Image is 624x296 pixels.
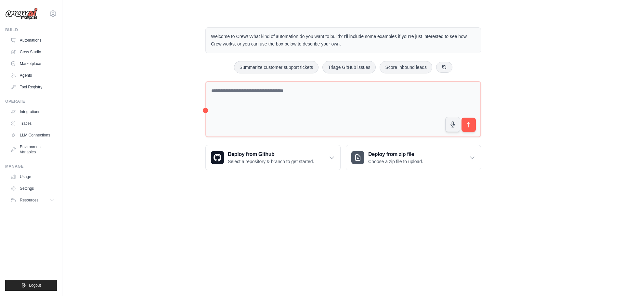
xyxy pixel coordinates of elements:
p: Welcome to Crew! What kind of automation do you want to build? I'll include some examples if you'... [211,33,475,48]
div: Build [5,27,57,32]
a: Tool Registry [8,82,57,92]
div: Operate [5,99,57,104]
a: Automations [8,35,57,45]
a: Crew Studio [8,47,57,57]
p: Select a repository & branch to get started. [228,158,314,165]
button: Score inbound leads [380,61,432,73]
a: LLM Connections [8,130,57,140]
a: Marketplace [8,58,57,69]
h3: Deploy from zip file [368,150,423,158]
div: Manage [5,164,57,169]
a: Integrations [8,107,57,117]
button: Logout [5,280,57,291]
a: Usage [8,172,57,182]
a: Environment Variables [8,142,57,157]
img: Logo [5,7,38,20]
button: Summarize customer support tickets [234,61,318,73]
button: Resources [8,195,57,205]
span: Resources [20,198,38,203]
span: Logout [29,283,41,288]
a: Agents [8,70,57,81]
h3: Deploy from Github [228,150,314,158]
p: Choose a zip file to upload. [368,158,423,165]
a: Settings [8,183,57,194]
a: Traces [8,118,57,129]
button: Triage GitHub issues [322,61,376,73]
